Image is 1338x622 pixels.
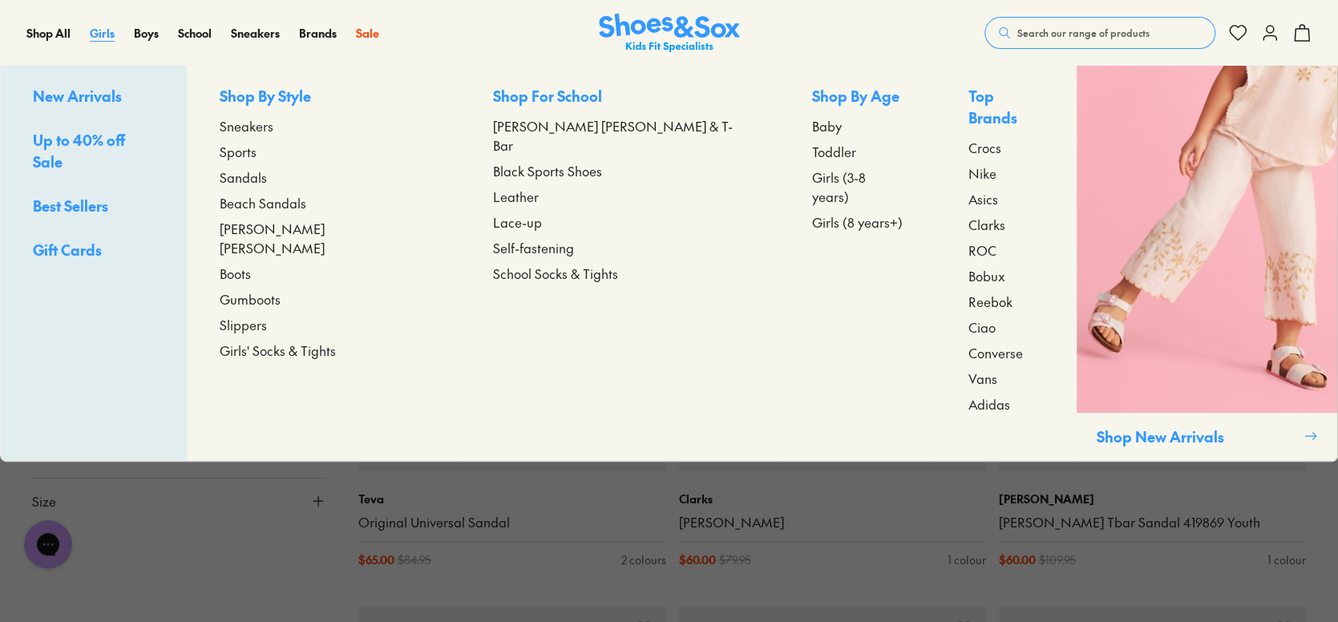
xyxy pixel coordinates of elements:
[968,394,1010,414] span: Adidas
[220,341,336,360] span: Girls' Socks & Tights
[493,161,602,180] span: Black Sports Shoes
[493,264,618,283] span: School Socks & Tights
[33,86,122,106] span: New Arrivals
[599,14,740,53] a: Shoes & Sox
[493,264,746,283] a: School Socks & Tights
[968,138,1045,157] a: Crocs
[178,25,212,41] span: School
[220,142,428,161] a: Sports
[493,161,746,180] a: Black Sports Shoes
[33,240,102,260] span: Gift Cards
[220,116,428,135] a: Sneakers
[679,551,716,568] span: $ 60.00
[398,551,431,568] span: $ 84.95
[1267,551,1306,568] div: 1 colour
[493,116,746,155] a: [PERSON_NAME] [PERSON_NAME] & T-Bar
[493,85,746,110] p: Shop For School
[178,25,212,42] a: School
[220,315,428,334] a: Slippers
[493,212,746,232] a: Lace-up
[493,238,574,257] span: Self-fastening
[134,25,159,42] a: Boys
[968,317,996,337] span: Ciao
[231,25,280,42] a: Sneakers
[968,394,1045,414] a: Adidas
[968,369,997,388] span: Vans
[493,187,746,206] a: Leather
[90,25,115,41] span: Girls
[220,193,306,212] span: Beach Sandals
[948,551,986,568] div: 1 colour
[968,85,1045,131] p: Top Brands
[220,142,257,161] span: Sports
[599,14,740,53] img: SNS_Logo_Responsive.svg
[220,219,428,257] a: [PERSON_NAME] [PERSON_NAME]
[299,25,337,41] span: Brands
[811,142,855,161] span: Toddler
[358,514,665,531] a: Original Universal Sandal
[33,196,108,216] span: Best Sellers
[220,264,428,283] a: Boots
[134,25,159,41] span: Boys
[358,551,394,568] span: $ 65.00
[358,491,665,507] p: Teva
[679,514,986,531] a: [PERSON_NAME]
[16,515,80,574] iframe: Gorgias live chat messenger
[1077,66,1337,413] img: SNS_WEBASSETS_CollectionHero_Shop_Girls_1280x1600_1.png
[299,25,337,42] a: Brands
[33,130,125,172] span: Up to 40% off Sale
[968,138,1001,157] span: Crocs
[33,85,155,110] a: New Arrivals
[33,195,155,220] a: Best Sellers
[1017,26,1150,40] span: Search our range of products
[356,25,379,41] span: Sale
[679,491,986,507] p: Clarks
[999,491,1306,507] p: [PERSON_NAME]
[968,240,996,260] span: ROC
[231,25,280,41] span: Sneakers
[493,212,542,232] span: Lace-up
[968,240,1045,260] a: ROC
[33,239,155,264] a: Gift Cards
[356,25,379,42] a: Sale
[968,215,1045,234] a: Clarks
[968,266,1045,285] a: Bobux
[220,289,281,309] span: Gumboots
[968,164,1045,183] a: Nike
[968,189,998,208] span: Asics
[968,343,1045,362] a: Converse
[493,187,539,206] span: Leather
[968,343,1023,362] span: Converse
[621,551,666,568] div: 2 colours
[968,189,1045,208] a: Asics
[220,341,428,360] a: Girls' Socks & Tights
[811,168,903,206] a: Girls (3-8 years)
[493,238,746,257] a: Self-fastening
[32,479,326,523] button: Size
[90,25,115,42] a: Girls
[32,491,56,511] span: Size
[811,85,903,110] p: Shop By Age
[968,292,1013,311] span: Reebok
[26,25,71,42] a: Shop All
[1039,551,1076,568] span: $ 109.95
[968,292,1045,311] a: Reebok
[1076,66,1337,461] a: Shop New Arrivals
[968,369,1045,388] a: Vans
[33,129,155,176] a: Up to 40% off Sale
[220,315,267,334] span: Slippers
[719,551,751,568] span: $ 79.95
[999,514,1306,531] a: [PERSON_NAME] Tbar Sandal 419869 Youth
[968,317,1045,337] a: Ciao
[220,193,428,212] a: Beach Sandals
[220,264,251,283] span: Boots
[968,215,1005,234] span: Clarks
[968,164,996,183] span: Nike
[968,266,1005,285] span: Bobux
[220,289,428,309] a: Gumboots
[811,116,841,135] span: Baby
